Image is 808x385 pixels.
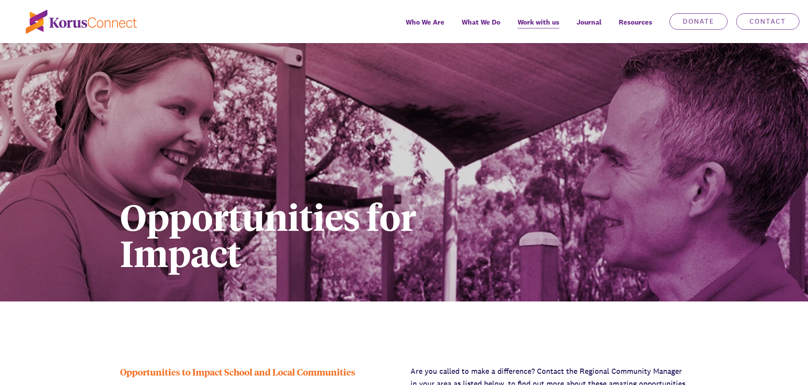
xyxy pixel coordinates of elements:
[406,16,444,28] span: Who We Are
[509,12,568,43] a: Work with us
[577,16,601,28] span: Journal
[453,12,509,43] a: What We Do
[518,16,559,28] span: Work with us
[397,12,453,43] a: Who We Are
[120,198,543,270] h1: Opportunities for Impact
[669,13,728,30] a: Donate
[736,13,799,30] a: Contact
[26,10,137,34] img: korus-connect%2Fc5177985-88d5-491d-9cd7-4a1febad1357_logo.svg
[462,16,500,28] span: What We Do
[610,12,661,43] div: Resources
[568,12,610,43] a: Journal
